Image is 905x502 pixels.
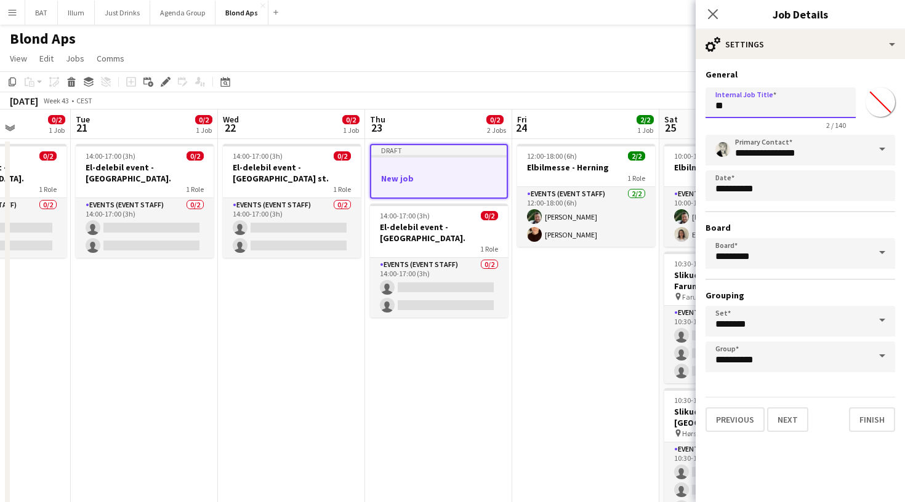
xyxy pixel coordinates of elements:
[334,151,351,161] span: 0/2
[664,144,802,247] app-job-card: 10:00-18:00 (8h)2/2Elbilmesse - Herning1 RoleEvents (Event Staff)2/210:00-18:00 (8h)[PERSON_NAME]...
[39,53,54,64] span: Edit
[637,115,654,124] span: 2/2
[223,198,361,258] app-card-role: Events (Event Staff)0/214:00-17:00 (3h)
[187,151,204,161] span: 0/2
[34,50,58,66] a: Edit
[517,187,655,247] app-card-role: Events (Event Staff)2/212:00-18:00 (6h)[PERSON_NAME][PERSON_NAME]
[515,121,527,135] span: 24
[41,96,71,105] span: Week 43
[664,269,802,292] h3: Slikuddeling, udklædt - Farum Bytorv
[371,145,507,155] div: Draft
[664,252,802,383] app-job-card: 10:30-14:00 (3h30m)0/3Slikuddeling, udklædt - Farum Bytorv Farum Bytorv1 RoleEvents (Event Staff)...
[370,221,508,244] h3: El-delebil event - [GEOGRAPHIC_DATA].
[10,53,27,64] span: View
[370,144,508,199] app-job-card: DraftNew job
[10,30,76,48] h1: Blond Aps
[662,121,678,135] span: 25
[664,306,802,383] app-card-role: Events (Event Staff)0/310:30-14:00 (3h30m)
[637,125,653,135] div: 1 Job
[674,151,724,161] span: 10:00-18:00 (8h)
[215,1,268,25] button: Blond Aps
[706,222,895,233] h3: Board
[196,125,212,135] div: 1 Job
[76,198,214,258] app-card-role: Events (Event Staff)0/214:00-17:00 (3h)
[370,114,385,125] span: Thu
[696,30,905,59] div: Settings
[481,211,498,220] span: 0/2
[195,115,212,124] span: 0/2
[5,50,32,66] a: View
[627,173,645,183] span: 1 Role
[25,1,58,25] button: BAT
[343,125,359,135] div: 1 Job
[86,151,135,161] span: 14:00-17:00 (3h)
[674,396,738,405] span: 10:30-14:00 (3h30m)
[74,121,90,135] span: 21
[39,151,57,161] span: 0/2
[517,162,655,173] h3: Elbilmesse - Herning
[66,53,84,64] span: Jobs
[706,69,895,80] h3: General
[664,187,802,247] app-card-role: Events (Event Staff)2/210:00-18:00 (8h)[PERSON_NAME]Ea [PERSON_NAME]
[487,125,506,135] div: 2 Jobs
[849,407,895,432] button: Finish
[49,125,65,135] div: 1 Job
[97,53,124,64] span: Comms
[221,121,239,135] span: 22
[76,144,214,258] app-job-card: 14:00-17:00 (3h)0/2El-delebil event - [GEOGRAPHIC_DATA].1 RoleEvents (Event Staff)0/214:00-17:00 ...
[76,114,90,125] span: Tue
[767,407,808,432] button: Next
[696,6,905,22] h3: Job Details
[480,244,498,253] span: 1 Role
[58,1,95,25] button: Illum
[39,185,57,194] span: 1 Role
[76,162,214,184] h3: El-delebil event - [GEOGRAPHIC_DATA].
[682,429,747,438] span: Hørsholm Midtpunkt
[664,162,802,173] h3: Elbilmesse - Herning
[92,50,129,66] a: Comms
[61,50,89,66] a: Jobs
[517,144,655,247] app-job-card: 12:00-18:00 (6h)2/2Elbilmesse - Herning1 RoleEvents (Event Staff)2/212:00-18:00 (6h)[PERSON_NAME]...
[342,115,360,124] span: 0/2
[527,151,577,161] span: 12:00-18:00 (6h)
[368,121,385,135] span: 23
[10,95,38,107] div: [DATE]
[706,290,895,301] h3: Grouping
[816,121,856,130] span: 2 / 140
[186,185,204,194] span: 1 Role
[664,406,802,428] h3: Slikuddeling, udklædt - [GEOGRAPHIC_DATA] Midtpunkt
[486,115,504,124] span: 0/2
[95,1,150,25] button: Just Drinks
[682,292,725,301] span: Farum Bytorv
[370,258,508,317] app-card-role: Events (Event Staff)0/214:00-17:00 (3h)
[233,151,283,161] span: 14:00-17:00 (3h)
[223,162,361,184] h3: El-delebil event - [GEOGRAPHIC_DATA] st.
[223,114,239,125] span: Wed
[370,204,508,317] app-job-card: 14:00-17:00 (3h)0/2El-delebil event - [GEOGRAPHIC_DATA].1 RoleEvents (Event Staff)0/214:00-17:00 ...
[48,115,65,124] span: 0/2
[371,173,507,184] h3: New job
[150,1,215,25] button: Agenda Group
[223,144,361,258] app-job-card: 14:00-17:00 (3h)0/2El-delebil event - [GEOGRAPHIC_DATA] st.1 RoleEvents (Event Staff)0/214:00-17:...
[674,259,738,268] span: 10:30-14:00 (3h30m)
[517,114,527,125] span: Fri
[333,185,351,194] span: 1 Role
[628,151,645,161] span: 2/2
[380,211,430,220] span: 14:00-17:00 (3h)
[664,114,678,125] span: Sat
[706,407,765,432] button: Previous
[76,96,92,105] div: CEST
